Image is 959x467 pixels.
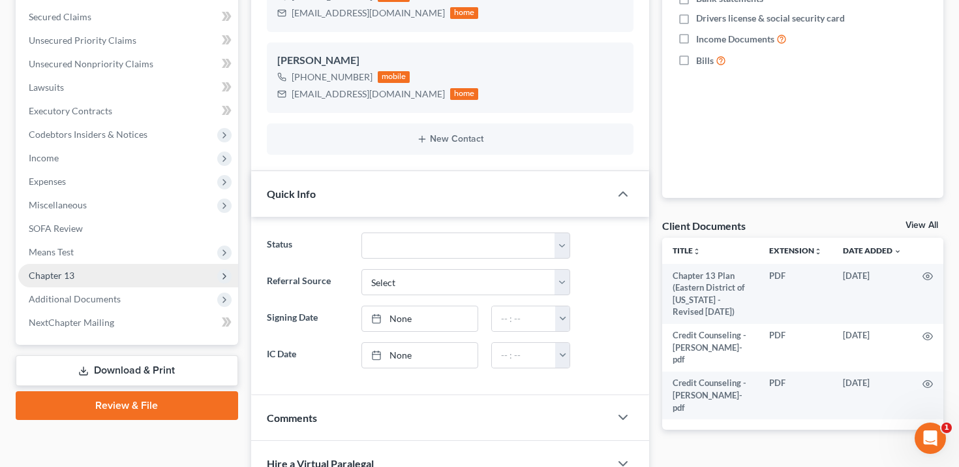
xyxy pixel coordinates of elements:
[18,76,238,99] a: Lawsuits
[769,246,822,255] a: Extensionunfold_more
[362,343,477,368] a: None
[18,29,238,52] a: Unsecured Priority Claims
[832,324,912,372] td: [DATE]
[832,372,912,419] td: [DATE]
[292,7,445,20] div: [EMAIL_ADDRESS][DOMAIN_NAME]
[941,423,952,433] span: 1
[267,187,316,200] span: Quick Info
[696,12,845,25] span: Drivers license & social security card
[29,176,66,187] span: Expenses
[915,423,946,454] iframe: Intercom live chat
[29,129,147,140] span: Codebtors Insiders & Notices
[662,324,759,372] td: Credit Counseling - [PERSON_NAME]-pdf
[29,246,74,257] span: Means Test
[759,372,832,419] td: PDF
[492,343,556,368] input: -- : --
[29,223,83,234] span: SOFA Review
[260,342,356,368] label: IC Date
[378,71,410,83] div: mobile
[18,99,238,123] a: Executory Contracts
[29,317,114,328] span: NextChapter Mailing
[759,324,832,372] td: PDF
[662,372,759,419] td: Credit Counseling - [PERSON_NAME]-pdf
[673,246,701,255] a: Titleunfold_more
[894,248,902,255] i: expand_more
[843,246,902,255] a: Date Added expand_more
[16,391,238,420] a: Review & File
[260,269,356,295] label: Referral Source
[696,33,774,46] span: Income Documents
[696,54,714,67] span: Bills
[492,306,556,331] input: -- : --
[18,52,238,76] a: Unsecured Nonpriority Claims
[292,88,445,101] div: [EMAIL_ADDRESS][DOMAIN_NAME]
[362,306,477,331] a: None
[29,35,136,46] span: Unsecured Priority Claims
[18,217,238,240] a: SOFA Review
[832,264,912,324] td: [DATE]
[18,5,238,29] a: Secured Claims
[29,58,153,69] span: Unsecured Nonpriority Claims
[260,306,356,332] label: Signing Date
[759,264,832,324] td: PDF
[662,264,759,324] td: Chapter 13 Plan (Eastern District of [US_STATE] - Revised [DATE])
[693,248,701,255] i: unfold_more
[29,152,59,163] span: Income
[277,53,624,69] div: [PERSON_NAME]
[906,221,938,230] a: View All
[450,88,479,100] div: home
[292,71,373,84] div: [PHONE_NUMBER]
[29,199,87,210] span: Miscellaneous
[29,105,112,116] span: Executory Contracts
[29,270,74,281] span: Chapter 13
[277,134,624,144] button: New Contact
[29,293,121,304] span: Additional Documents
[450,7,479,19] div: home
[260,233,356,259] label: Status
[267,411,317,424] span: Comments
[814,248,822,255] i: unfold_more
[29,82,64,93] span: Lawsuits
[662,219,746,233] div: Client Documents
[29,11,91,22] span: Secured Claims
[18,311,238,334] a: NextChapter Mailing
[16,355,238,386] a: Download & Print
